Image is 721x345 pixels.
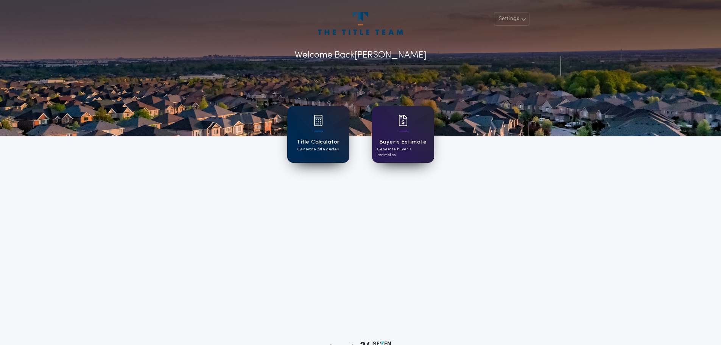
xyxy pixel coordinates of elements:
h1: Buyer's Estimate [379,138,427,147]
h1: Title Calculator [296,138,339,147]
img: account-logo [318,12,403,35]
a: card iconBuyer's EstimateGenerate buyer's estimates [372,106,434,163]
p: Generate title quotes [297,147,339,152]
p: Generate buyer's estimates [377,147,429,158]
p: Welcome Back [PERSON_NAME] [294,48,427,62]
img: card icon [399,115,408,126]
img: card icon [314,115,323,126]
button: Settings [494,12,529,26]
a: card iconTitle CalculatorGenerate title quotes [287,106,349,163]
